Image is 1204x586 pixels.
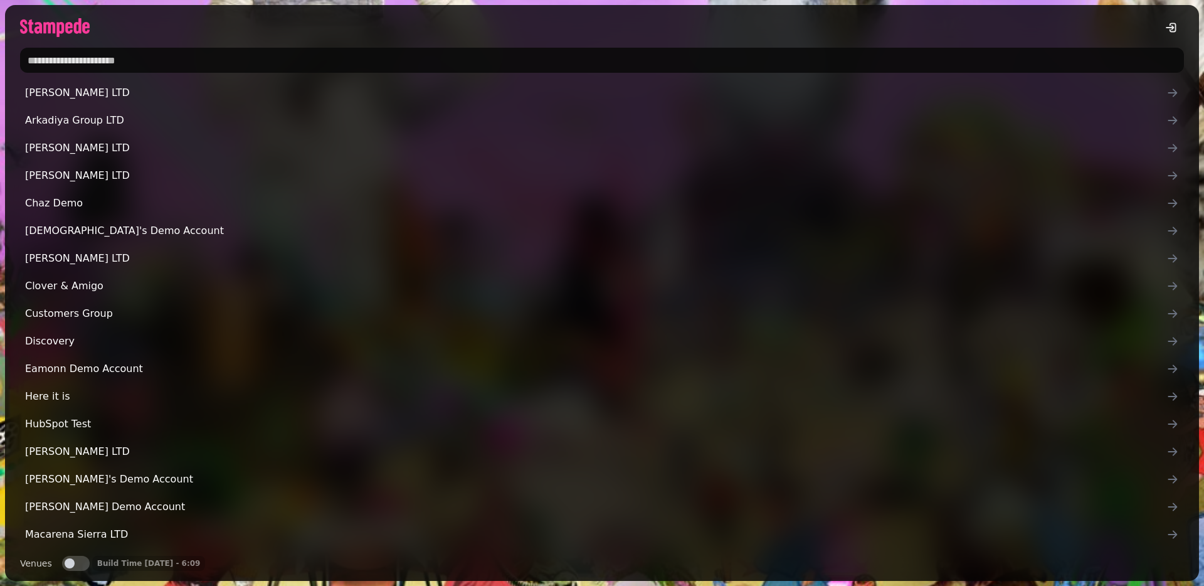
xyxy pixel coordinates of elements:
[20,439,1184,464] a: [PERSON_NAME] LTD
[25,334,1166,349] span: Discovery
[20,80,1184,105] a: [PERSON_NAME] LTD
[20,218,1184,243] a: [DEMOGRAPHIC_DATA]'s Demo Account
[20,274,1184,299] a: Clover & Amigo
[20,108,1184,133] a: Arkadiya Group LTD
[25,196,1166,211] span: Chaz Demo
[25,306,1166,321] span: Customers Group
[20,556,52,571] label: Venues
[25,113,1166,128] span: Arkadiya Group LTD
[25,361,1166,376] span: Eamonn Demo Account
[25,472,1166,487] span: [PERSON_NAME]'s Demo Account
[25,251,1166,266] span: [PERSON_NAME] LTD
[20,522,1184,547] a: Macarena Sierra LTD
[20,191,1184,216] a: Chaz Demo
[20,18,90,37] img: logo
[25,279,1166,294] span: Clover & Amigo
[25,499,1166,514] span: [PERSON_NAME] Demo Account
[20,494,1184,519] a: [PERSON_NAME] Demo Account
[20,384,1184,409] a: Here it is
[97,558,201,568] p: Build Time [DATE] - 6:09
[25,141,1166,156] span: [PERSON_NAME] LTD
[1159,15,1184,40] button: logout
[25,223,1166,238] span: [DEMOGRAPHIC_DATA]'s Demo Account
[25,417,1166,432] span: HubSpot Test
[20,467,1184,492] a: [PERSON_NAME]'s Demo Account
[20,246,1184,271] a: [PERSON_NAME] LTD
[20,163,1184,188] a: [PERSON_NAME] LTD
[25,527,1166,542] span: Macarena Sierra LTD
[25,85,1166,100] span: [PERSON_NAME] LTD
[25,168,1166,183] span: [PERSON_NAME] LTD
[20,301,1184,326] a: Customers Group
[20,412,1184,437] a: HubSpot Test
[20,329,1184,354] a: Discovery
[25,444,1166,459] span: [PERSON_NAME] LTD
[20,136,1184,161] a: [PERSON_NAME] LTD
[25,389,1166,404] span: Here it is
[20,356,1184,381] a: Eamonn Demo Account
